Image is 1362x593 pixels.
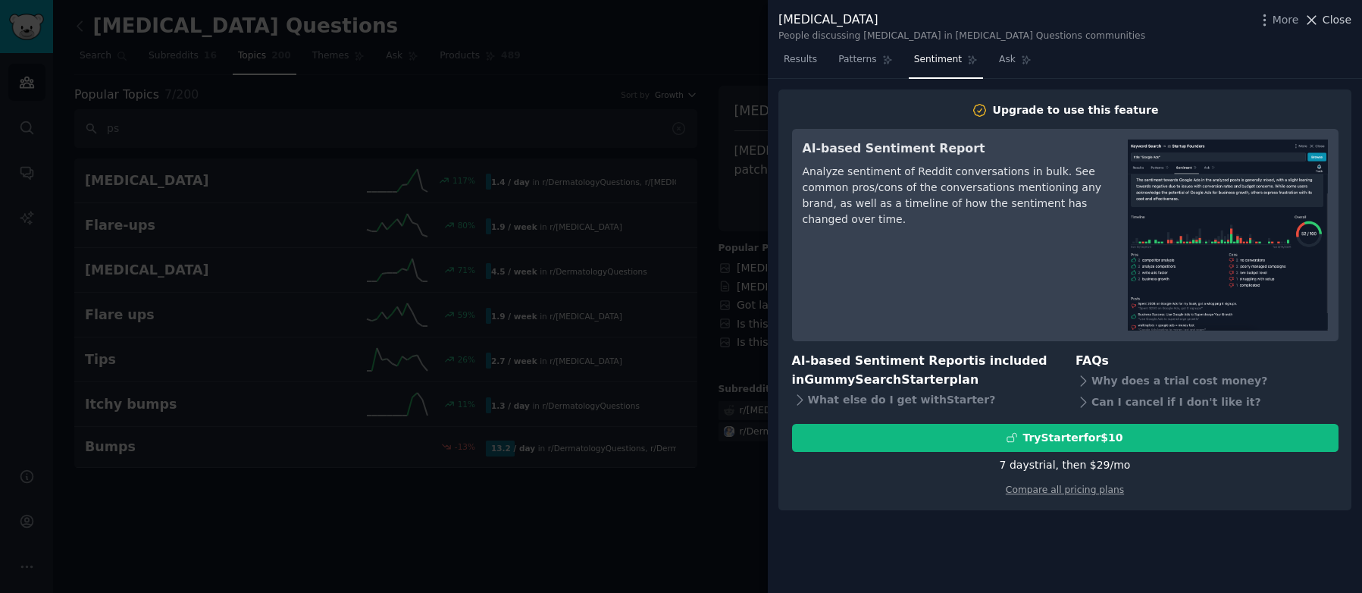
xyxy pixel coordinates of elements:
[792,389,1055,410] div: What else do I get with Starter ?
[1323,12,1351,28] span: Close
[1128,140,1328,331] img: AI-based Sentiment Report
[792,352,1055,389] h3: AI-based Sentiment Report is included in plan
[778,11,1145,30] div: [MEDICAL_DATA]
[803,164,1107,227] div: Analyze sentiment of Reddit conversations in bulk. See common pros/cons of the conversations ment...
[914,53,962,67] span: Sentiment
[778,30,1145,43] div: People discussing [MEDICAL_DATA] in [MEDICAL_DATA] Questions communities
[803,140,1107,158] h3: AI-based Sentiment Report
[1304,12,1351,28] button: Close
[1006,485,1124,495] a: Compare all pricing plans
[1076,392,1339,413] div: Can I cancel if I don't like it?
[784,53,817,67] span: Results
[999,53,1016,67] span: Ask
[1076,371,1339,392] div: Why does a trial cost money?
[778,48,822,79] a: Results
[804,372,949,387] span: GummySearch Starter
[993,102,1159,118] div: Upgrade to use this feature
[833,48,897,79] a: Patterns
[1000,457,1131,473] div: 7 days trial, then $ 29 /mo
[994,48,1037,79] a: Ask
[1076,352,1339,371] h3: FAQs
[838,53,876,67] span: Patterns
[1257,12,1299,28] button: More
[909,48,983,79] a: Sentiment
[792,424,1339,452] button: TryStarterfor$10
[1022,430,1122,446] div: Try Starter for $10
[1273,12,1299,28] span: More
